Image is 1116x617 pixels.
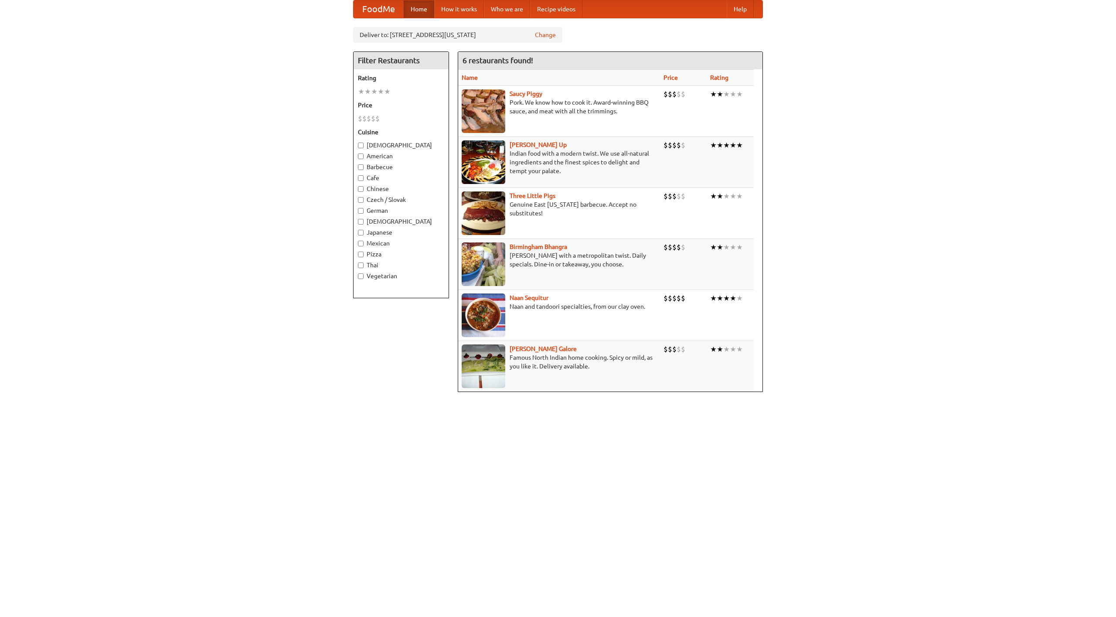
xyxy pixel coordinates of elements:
[358,262,364,268] input: Thai
[462,89,505,133] img: saucy.jpg
[723,89,730,99] li: ★
[717,293,723,303] li: ★
[730,89,736,99] li: ★
[710,140,717,150] li: ★
[358,230,364,235] input: Japanese
[462,74,478,81] a: Name
[358,217,444,226] label: [DEMOGRAPHIC_DATA]
[663,242,668,252] li: $
[730,293,736,303] li: ★
[535,31,556,39] a: Change
[681,293,685,303] li: $
[677,242,681,252] li: $
[358,152,444,160] label: American
[677,140,681,150] li: $
[672,293,677,303] li: $
[723,293,730,303] li: ★
[462,191,505,235] img: littlepigs.jpg
[358,273,364,279] input: Vegetarian
[358,141,444,150] label: [DEMOGRAPHIC_DATA]
[530,0,582,18] a: Recipe videos
[358,219,364,225] input: [DEMOGRAPHIC_DATA]
[375,114,380,123] li: $
[358,164,364,170] input: Barbecue
[736,191,743,201] li: ★
[736,89,743,99] li: ★
[672,191,677,201] li: $
[358,197,364,203] input: Czech / Slovak
[462,251,657,269] p: [PERSON_NAME] with a metropolitan twist. Daily specials. Dine-in or takeaway, you choose.
[736,344,743,354] li: ★
[358,128,444,136] h5: Cuisine
[677,344,681,354] li: $
[672,344,677,354] li: $
[663,74,678,81] a: Price
[510,141,567,148] a: [PERSON_NAME] Up
[736,242,743,252] li: ★
[510,294,548,301] a: Naan Sequitur
[510,192,555,199] b: Three Little Pigs
[723,344,730,354] li: ★
[358,114,362,123] li: $
[434,0,484,18] a: How it works
[668,140,672,150] li: $
[404,0,434,18] a: Home
[358,87,364,96] li: ★
[677,191,681,201] li: $
[358,163,444,171] label: Barbecue
[358,261,444,269] label: Thai
[727,0,754,18] a: Help
[364,87,371,96] li: ★
[358,184,444,193] label: Chinese
[710,89,717,99] li: ★
[723,242,730,252] li: ★
[663,293,668,303] li: $
[717,242,723,252] li: ★
[677,293,681,303] li: $
[462,98,657,116] p: Pork. We know how to cook it. Award-winning BBQ sauce, and meat with all the trimmings.
[358,208,364,214] input: German
[736,140,743,150] li: ★
[510,345,577,352] a: [PERSON_NAME] Galore
[510,90,542,97] a: Saucy Piggy
[663,140,668,150] li: $
[668,293,672,303] li: $
[730,344,736,354] li: ★
[463,56,533,65] ng-pluralize: 6 restaurants found!
[358,175,364,181] input: Cafe
[462,353,657,371] p: Famous North Indian home cooking. Spicy or mild, as you like it. Delivery available.
[663,344,668,354] li: $
[462,140,505,184] img: curryup.jpg
[710,191,717,201] li: ★
[358,186,364,192] input: Chinese
[358,272,444,280] label: Vegetarian
[358,241,364,246] input: Mexican
[358,101,444,109] h5: Price
[681,191,685,201] li: $
[736,293,743,303] li: ★
[663,89,668,99] li: $
[358,250,444,259] label: Pizza
[710,74,728,81] a: Rating
[462,344,505,388] img: currygalore.jpg
[710,344,717,354] li: ★
[717,191,723,201] li: ★
[717,344,723,354] li: ★
[672,242,677,252] li: $
[462,242,505,286] img: bhangra.jpg
[723,191,730,201] li: ★
[358,174,444,182] label: Cafe
[358,206,444,215] label: German
[462,302,657,311] p: Naan and tandoori specialties, from our clay oven.
[730,140,736,150] li: ★
[354,52,449,69] h4: Filter Restaurants
[663,191,668,201] li: $
[677,89,681,99] li: $
[681,344,685,354] li: $
[384,87,391,96] li: ★
[462,200,657,218] p: Genuine East [US_STATE] barbecue. Accept no substitutes!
